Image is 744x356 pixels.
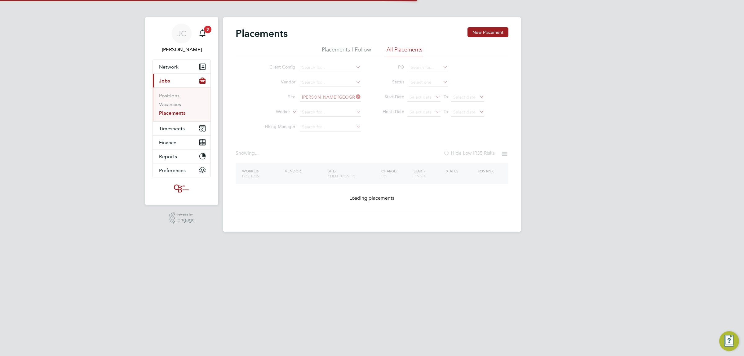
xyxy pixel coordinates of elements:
[204,26,211,33] span: 3
[387,46,423,57] li: All Placements
[169,212,195,224] a: Powered byEngage
[159,126,185,131] span: Timesheets
[719,331,739,351] button: Engage Resource Center
[145,17,218,205] nav: Main navigation
[153,46,211,53] span: James Crawley
[236,27,288,40] h2: Placements
[159,64,179,70] span: Network
[153,136,210,149] button: Finance
[173,184,191,194] img: oneillandbrennan-logo-retina.png
[153,149,210,163] button: Reports
[177,217,195,223] span: Engage
[159,154,177,159] span: Reports
[153,60,210,73] button: Network
[322,46,371,57] li: Placements I Follow
[159,93,179,99] a: Positions
[153,74,210,87] button: Jobs
[236,150,260,157] div: Showing
[467,27,508,37] button: New Placement
[153,24,211,53] a: JC[PERSON_NAME]
[153,184,211,194] a: Go to home page
[177,29,186,38] span: JC
[255,150,259,156] span: ...
[153,122,210,135] button: Timesheets
[443,150,495,156] label: Hide Low IR35 Risks
[153,163,210,177] button: Preferences
[159,110,185,116] a: Placements
[159,140,176,145] span: Finance
[159,78,170,84] span: Jobs
[177,212,195,217] span: Powered by
[159,167,186,173] span: Preferences
[159,101,181,107] a: Vacancies
[153,87,210,121] div: Jobs
[196,24,209,43] a: 3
